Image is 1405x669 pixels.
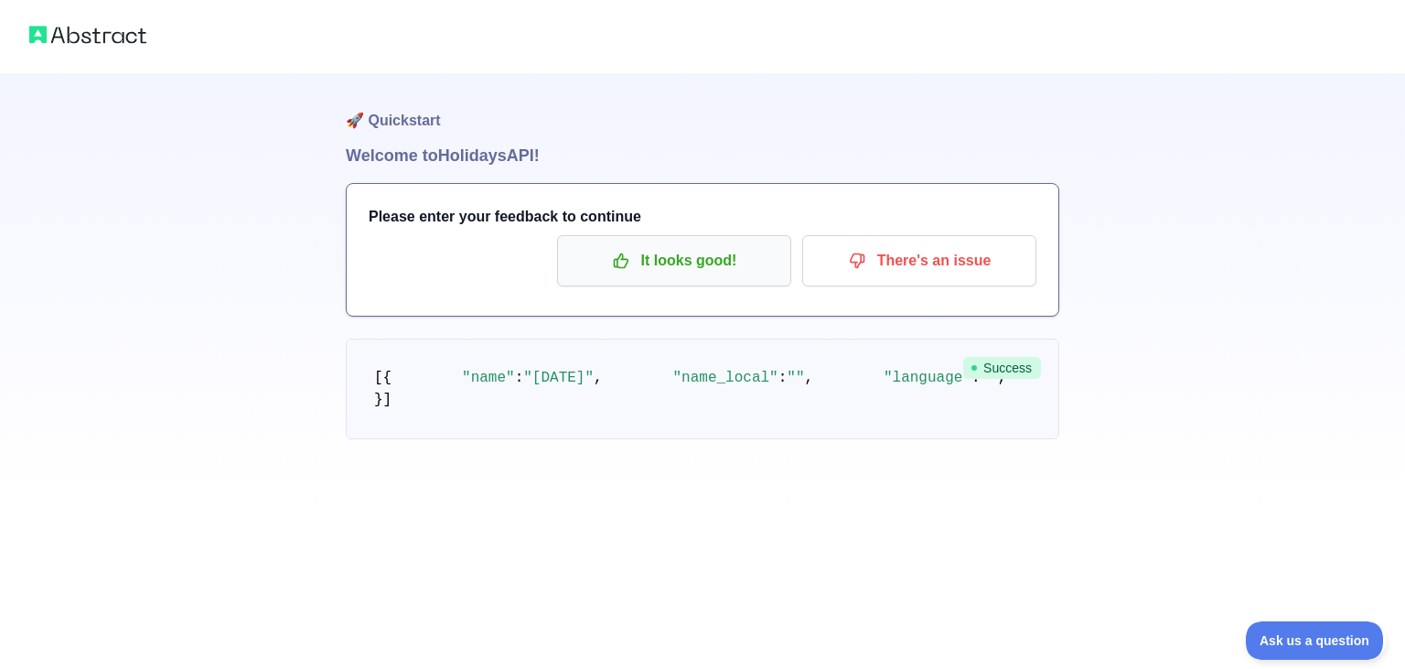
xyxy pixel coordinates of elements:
span: Success [963,357,1041,379]
button: There's an issue [802,235,1036,286]
p: It looks good! [571,245,778,276]
span: , [805,370,814,386]
h1: Welcome to Holidays API! [346,143,1059,168]
span: , [594,370,603,386]
h1: 🚀 Quickstart [346,73,1059,143]
span: : [515,370,524,386]
span: "name" [462,370,515,386]
span: : [778,370,788,386]
button: It looks good! [557,235,791,286]
iframe: Toggle Customer Support [1246,621,1387,660]
span: "" [787,370,804,386]
img: Abstract logo [29,22,146,48]
span: "[DATE]" [523,370,594,386]
p: There's an issue [816,245,1023,276]
span: "language" [884,370,971,386]
span: [ [374,370,383,386]
span: "name_local" [672,370,778,386]
h3: Please enter your feedback to continue [369,206,1036,228]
